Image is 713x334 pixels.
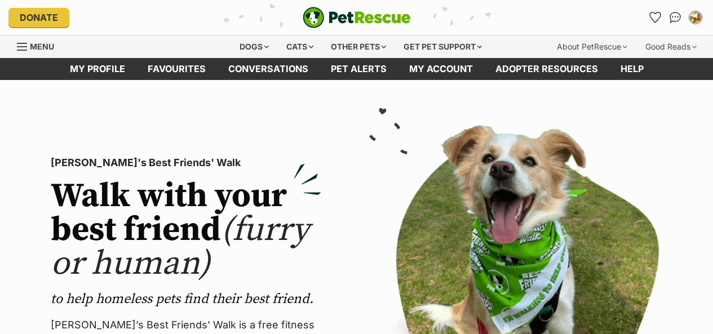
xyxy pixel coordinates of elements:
[398,58,484,80] a: My account
[646,8,664,26] a: Favourites
[8,8,69,27] a: Donate
[549,35,635,58] div: About PetRescue
[51,180,321,281] h2: Walk with your best friend
[396,35,490,58] div: Get pet support
[136,58,217,80] a: Favourites
[320,58,398,80] a: Pet alerts
[232,35,277,58] div: Dogs
[303,7,411,28] a: PetRescue
[646,8,705,26] ul: Account quick links
[484,58,609,80] a: Adopter resources
[217,58,320,80] a: conversations
[51,155,321,171] p: [PERSON_NAME]'s Best Friends' Walk
[609,58,655,80] a: Help
[323,35,394,58] div: Other pets
[51,209,309,285] span: (furry or human)
[17,35,62,56] a: Menu
[51,290,321,308] p: to help homeless pets find their best friend.
[637,35,705,58] div: Good Reads
[278,35,321,58] div: Cats
[303,7,411,28] img: logo-e224e6f780fb5917bec1dbf3a21bbac754714ae5b6737aabdf751b685950b380.svg
[666,8,684,26] a: Conversations
[670,12,681,23] img: chat-41dd97257d64d25036548639549fe6c8038ab92f7586957e7f3b1b290dea8141.svg
[690,12,701,23] img: Maureen Bosnich profile pic
[59,58,136,80] a: My profile
[30,42,54,51] span: Menu
[687,8,705,26] button: My account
